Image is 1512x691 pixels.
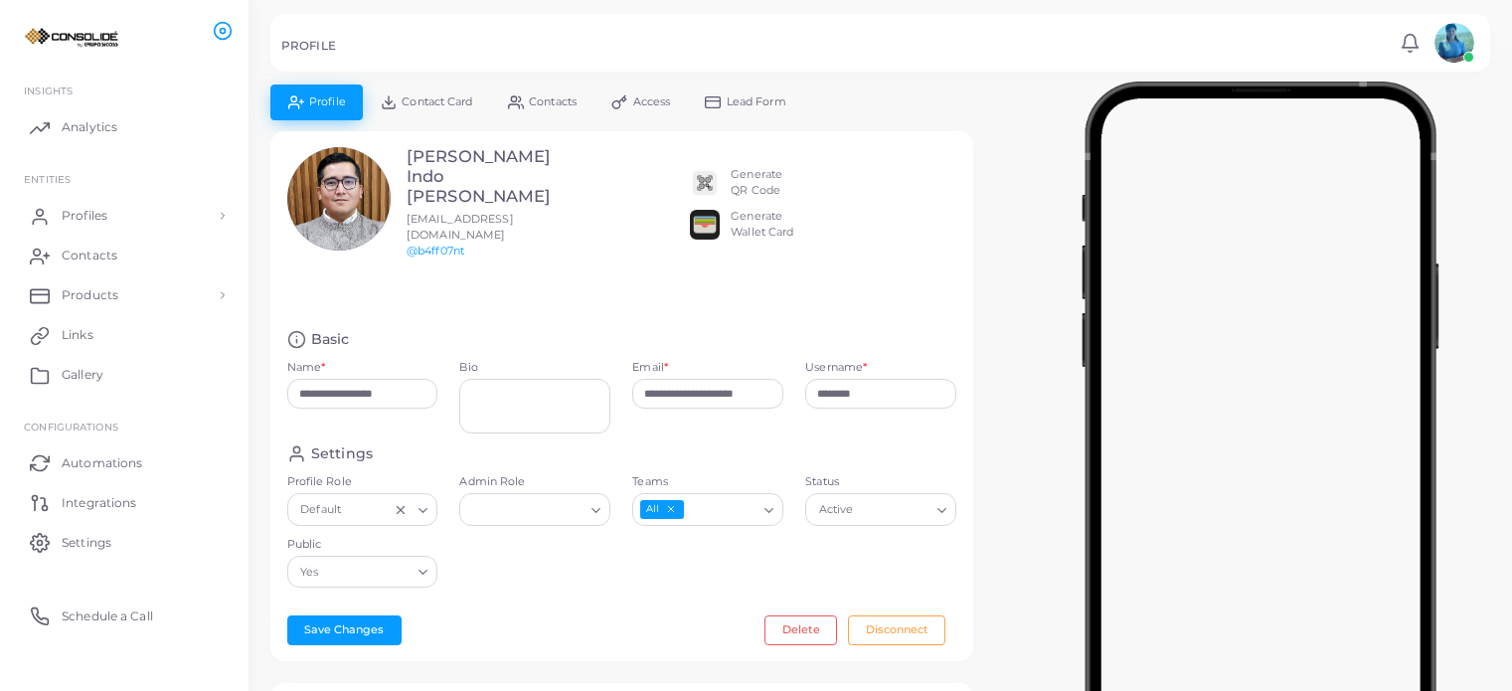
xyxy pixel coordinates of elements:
[298,562,322,583] span: Yes
[15,275,234,315] a: Products
[62,534,111,552] span: Settings
[459,474,610,490] label: Admin Role
[690,168,720,198] img: qr2.png
[468,499,584,521] input: Search for option
[62,247,117,264] span: Contacts
[298,500,344,521] span: Default
[15,482,234,522] a: Integrations
[731,167,782,199] div: Generate QR Code
[18,19,128,56] img: logo
[287,493,438,525] div: Search for option
[690,210,720,240] img: apple-wallet.png
[287,615,402,645] button: Save Changes
[805,474,956,490] label: Status
[816,500,856,521] span: Active
[62,207,107,225] span: Profiles
[311,444,373,463] h4: Settings
[664,502,678,516] button: Deselect All
[731,209,793,241] div: Generate Wallet Card
[805,360,867,376] label: Username
[24,421,118,432] span: Configurations
[287,556,438,588] div: Search for option
[686,499,757,521] input: Search for option
[15,236,234,275] a: Contacts
[311,330,350,349] h4: Basic
[764,615,837,645] button: Delete
[407,244,464,258] a: @b4ff07nt
[62,454,142,472] span: Automations
[632,360,668,376] label: Email
[640,500,683,519] span: All
[15,107,234,147] a: Analytics
[287,537,438,553] label: Public
[632,493,783,525] div: Search for option
[858,499,929,521] input: Search for option
[309,96,346,107] span: Profile
[407,212,514,242] span: [EMAIL_ADDRESS][DOMAIN_NAME]
[287,360,326,376] label: Name
[394,502,408,518] button: Clear Selected
[62,607,153,625] span: Schedule a Call
[62,286,118,304] span: Products
[287,474,438,490] label: Profile Role
[529,96,577,107] span: Contacts
[1428,23,1479,63] a: avatar
[15,442,234,482] a: Automations
[727,96,786,107] span: Lead Form
[459,360,610,376] label: Bio
[62,326,93,344] span: Links
[24,85,73,96] span: INSIGHTS
[323,561,411,583] input: Search for option
[407,147,553,206] h3: [PERSON_NAME] Indo [PERSON_NAME]
[15,315,234,355] a: Links
[62,494,136,512] span: Integrations
[15,196,234,236] a: Profiles
[633,96,671,107] span: Access
[805,493,956,525] div: Search for option
[402,96,472,107] span: Contact Card
[1434,23,1474,63] img: avatar
[632,474,783,490] label: Teams
[459,493,610,525] div: Search for option
[15,596,234,635] a: Schedule a Call
[62,366,103,384] span: Gallery
[15,522,234,562] a: Settings
[346,499,390,521] input: Search for option
[24,173,71,185] span: ENTITIES
[62,118,117,136] span: Analytics
[15,355,234,395] a: Gallery
[848,615,945,645] button: Disconnect
[281,39,336,53] h5: PROFILE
